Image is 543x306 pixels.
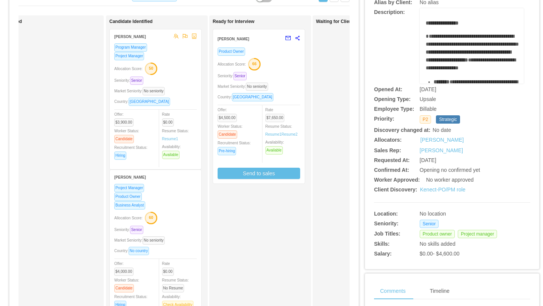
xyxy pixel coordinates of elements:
span: Market Seniority: [114,238,168,242]
b: Worker Approved: [374,177,420,183]
b: Confirmed At: [374,167,409,173]
a: Resume1 [162,136,178,142]
span: No Resume [162,284,184,292]
span: [DATE] [420,86,436,92]
span: [DATE] [420,157,436,163]
span: Resume Status: [265,124,298,136]
button: mail [281,32,291,44]
b: Salary: [374,251,392,257]
b: Description: [374,9,405,15]
span: Senior [420,220,439,228]
span: Product Owner [114,193,142,201]
span: No worker approved [426,177,474,183]
b: Discovery changed at: [374,127,430,133]
span: robot [192,34,197,39]
span: Rate [162,262,177,274]
span: Billable [420,106,437,112]
button: 60 [143,211,158,223]
span: Available [265,146,283,155]
span: Seniority: [114,78,146,83]
span: $4,500.00 [218,114,237,122]
span: No seniority [143,236,165,245]
span: $0.00 [162,268,174,276]
b: Opening Type: [374,96,411,102]
a: Resume2 [281,132,298,137]
span: Rate [162,112,177,124]
span: Seniority: [218,74,250,78]
span: Offer: [218,108,240,120]
b: Employee Type: [374,106,414,112]
h1: Ready for Interview [213,19,318,24]
button: 66 [246,58,261,70]
b: Sales Rep: [374,147,401,153]
span: Seniority: [114,228,146,232]
span: Hiring [114,151,126,160]
span: No date [433,127,451,133]
div: Timeline [424,283,456,300]
text: 60 [149,215,153,220]
div: rdw-editor [426,19,518,95]
span: No seniority [246,83,268,91]
span: Market Seniority: [218,84,271,89]
a: Kenect-PO/PM role [420,187,466,193]
span: Market Seniority: [114,89,168,93]
span: Worker Status: [114,278,139,290]
strong: [PERSON_NAME] [218,37,249,41]
span: Resume Status: [162,278,189,290]
span: Offer: [114,112,137,124]
a: [PERSON_NAME] [420,147,463,153]
span: Candidate [114,284,134,292]
span: Candidate [218,130,237,139]
span: share-alt [295,35,300,41]
b: Skills: [374,241,390,247]
b: Job Titles: [374,231,400,237]
b: Seniority: [374,220,399,226]
span: Availability: [265,140,286,152]
text: 50 [149,66,153,70]
span: $0.00 - $4,600.00 [420,251,460,257]
h1: Candidate Identified [109,19,215,24]
span: Opening no confirmed yet [420,167,480,173]
span: $4,000.00 [114,268,133,276]
span: Worker Status: [114,129,139,141]
button: Send to sales [218,168,300,179]
span: Country: [114,99,173,104]
a: Resume1 [265,132,282,137]
span: [GEOGRAPHIC_DATA] [129,98,170,106]
span: Upsale [420,96,436,102]
b: Allocators: [374,137,402,143]
div: No location [420,210,498,218]
span: No seniority [143,87,165,95]
h1: Applied [5,19,111,24]
b: Requested At: [374,157,410,163]
span: Business Analyst [114,201,145,210]
span: team [173,34,179,39]
span: Country: [218,95,276,99]
h1: Waiting for Client Approval [316,19,422,24]
span: Allocation Score: [218,62,246,66]
span: $3,900.00 [114,118,133,127]
b: Opened At: [374,86,402,92]
span: Worker Status: [218,124,242,136]
span: Candidate [114,135,134,143]
strong: [PERSON_NAME] [114,175,146,179]
span: Resume Status: [162,129,189,141]
span: Allocation Score: [114,216,143,220]
b: Location: [374,211,398,217]
span: Pre-hiring [218,147,236,155]
span: Project Manager [114,52,144,60]
span: Rate [265,108,288,120]
span: $7,650.00 [265,114,285,122]
span: [GEOGRAPHIC_DATA] [232,93,273,101]
button: 50 [143,62,158,74]
span: Allocation Score: [114,67,143,71]
b: Priority: [374,116,394,122]
span: No country [129,247,149,255]
span: Country: [114,249,152,253]
span: Availability: [162,145,183,157]
span: Senior [233,72,247,80]
span: P2 [420,115,431,124]
b: Client Discovery: [374,187,417,193]
span: Senior [130,226,143,234]
span: Project Manager [114,184,144,192]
